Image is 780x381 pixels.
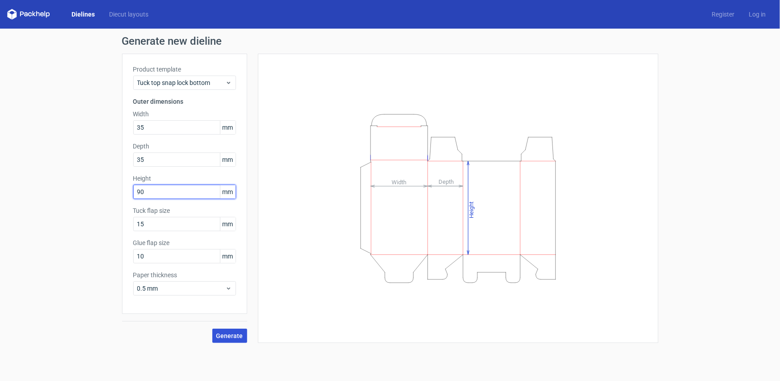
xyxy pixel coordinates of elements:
[64,10,102,19] a: Dielines
[133,97,236,106] h3: Outer dimensions
[133,238,236,247] label: Glue flap size
[133,142,236,151] label: Depth
[391,178,406,185] tspan: Width
[137,284,225,293] span: 0.5 mm
[438,178,454,185] tspan: Depth
[704,10,742,19] a: Register
[133,174,236,183] label: Height
[212,329,247,343] button: Generate
[220,250,236,263] span: mm
[122,36,658,47] h1: Generate new dieline
[468,201,475,218] tspan: Height
[133,271,236,279] label: Paper thickness
[102,10,156,19] a: Diecut layouts
[133,206,236,215] label: Tuck flap size
[133,65,236,74] label: Product template
[133,110,236,119] label: Width
[220,217,236,231] span: mm
[137,78,225,87] span: Tuck top snap lock bottom
[742,10,773,19] a: Log in
[216,333,243,339] span: Generate
[220,185,236,199] span: mm
[220,153,236,166] span: mm
[220,121,236,134] span: mm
